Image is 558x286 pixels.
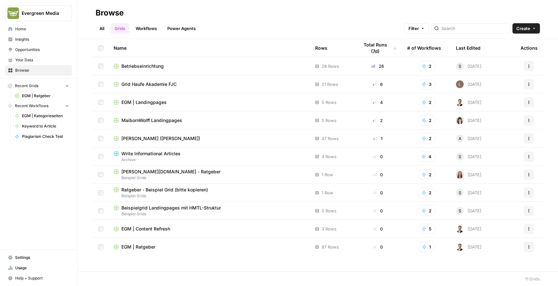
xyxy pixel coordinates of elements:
span: Write Informational Articles [121,150,181,157]
span: Betriebseinrichtung [121,63,164,69]
a: MaibornWolff Landingpages [114,117,305,124]
span: S [459,153,461,160]
button: Recent Grids [5,81,72,91]
span: 5 Rows [322,117,336,124]
button: 3 [418,79,436,89]
button: 1 [418,242,435,252]
span: MaibornWolff Landingpages [121,117,182,124]
div: # of Workflows [407,39,441,57]
div: Name [114,39,305,57]
div: [DATE] [456,98,481,106]
input: Search [441,25,507,32]
span: Home [15,26,69,32]
div: 0 [359,244,397,250]
div: [DATE] [456,117,481,124]
span: A [459,135,461,142]
div: Total Runs (7d) [359,39,397,57]
span: Opportunities [15,47,69,53]
span: Browse [15,67,69,73]
a: EGM | Landingpages [114,99,305,106]
button: 2 [418,206,436,216]
span: EGM | Ratgeber [22,93,69,99]
span: Ratgeber - Beispiel Grid (bitte kopieren) [121,187,208,193]
button: 2 [418,133,436,144]
button: 4 [417,151,436,162]
a: Beispielgrid Landingpages mit HMTL-StrukturBeispiel Grids [114,205,305,217]
span: Beispiel Grids [114,175,305,181]
span: Your Data [15,57,69,63]
div: 1 [359,135,397,142]
span: 5 Rows [322,99,336,106]
div: [DATE] [456,153,481,160]
span: 4 Rows [322,153,336,160]
button: 2 [418,169,436,180]
a: EGM | Ratgeber [12,91,72,101]
button: Help + Support [5,273,72,283]
button: 2 [418,97,436,107]
div: 0 [359,153,397,160]
span: Beispiel Grids [114,193,305,199]
div: Rows [315,39,327,57]
a: Keyword to Article [12,121,72,131]
button: Recent Workflows [5,101,72,111]
span: Usage [15,265,69,271]
a: Write Informational ArticlesArchive [114,150,305,163]
div: [DATE] [456,135,481,142]
span: 87 Rows [322,244,339,250]
span: Keyword to Article [22,123,69,129]
span: EGM | Kategorieseiten [22,113,69,119]
a: All [96,23,108,34]
span: EGM | Ratgeber [121,244,155,250]
div: 0 [359,171,397,178]
span: Beispiel Grids [114,211,305,217]
div: [DATE] [456,171,481,179]
div: [DATE] [456,243,481,251]
img: u4v8qurxnuxsl37zofn6sc88snm0 [456,98,464,106]
a: Browse [5,65,72,76]
span: Recent Workflows [15,103,48,109]
img: Evergreen Media Logo [7,7,19,19]
div: Actions [521,39,538,57]
div: 0 [359,208,397,214]
div: [DATE] [456,225,481,233]
a: Usage [5,263,72,273]
a: Settings [5,252,72,263]
a: Opportunities [5,45,72,55]
span: S [459,189,461,196]
span: 47 Rows [322,135,339,142]
button: Filter [404,23,429,34]
a: EGM | Kategorieseiten [12,111,72,121]
div: 0 [359,189,397,196]
button: 5 [418,224,436,234]
span: 28 Rows [322,63,339,69]
span: Help + Support [15,275,69,281]
span: [PERSON_NAME][DOMAIN_NAME] - Ratgeber [121,169,221,175]
span: EGM | Landingpages [121,99,167,106]
div: [DATE] [456,80,481,88]
a: Ratgeber - Beispiel Grid (bitte kopieren)Beispiel Grids [114,187,305,199]
div: 26 [359,63,397,69]
div: [DATE] [456,62,481,70]
a: [PERSON_NAME] ([PERSON_NAME]) [114,135,305,142]
a: Home [5,24,72,34]
span: [PERSON_NAME] ([PERSON_NAME]) [121,135,200,142]
button: Create [512,23,540,34]
span: Insights [15,36,69,42]
span: 1 Row [322,171,333,178]
span: S [459,63,461,69]
a: Your Data [5,55,72,65]
button: 2 [418,115,436,126]
a: Betriebseinrichtung [114,63,305,69]
span: Evergreen Media [22,10,61,16]
div: 2 [359,117,397,124]
a: Power Agents [163,23,200,34]
span: Beispielgrid Landingpages mit HMTL-Struktur [121,205,221,211]
span: 1 Row [322,189,333,196]
span: Create [516,25,530,32]
span: Recent Grids [15,83,38,89]
a: Grids [111,23,129,34]
span: Settings [15,255,69,260]
button: 2 [418,188,436,198]
span: 3 Rows [322,226,336,232]
img: u4v8qurxnuxsl37zofn6sc88snm0 [456,225,464,233]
